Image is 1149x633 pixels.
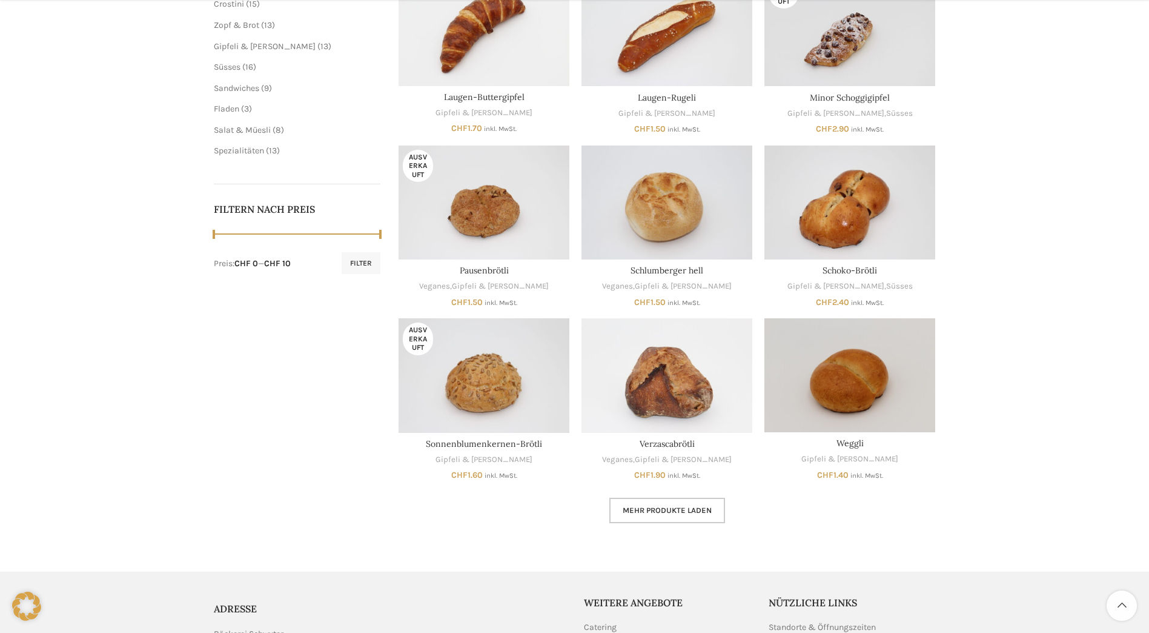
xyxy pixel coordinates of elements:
[320,41,328,52] span: 13
[484,125,517,133] small: inkl. MwSt.
[836,438,864,449] a: Weggli
[485,472,517,480] small: inkl. MwSt.
[214,83,259,93] a: Sandwiches
[886,281,913,292] a: Süsses
[485,299,517,307] small: inkl. MwSt.
[817,470,849,480] bdi: 1.40
[452,281,549,292] a: Gipfeli & [PERSON_NAME]
[787,281,884,292] a: Gipfeli & [PERSON_NAME]
[764,108,935,119] div: ,
[638,92,696,103] a: Laugen-Rugeli
[764,281,935,292] div: ,
[419,281,450,292] a: Veganes
[214,125,271,135] a: Salat & Müesli
[817,470,833,480] span: CHF
[403,323,433,355] span: Ausverkauft
[667,126,700,133] small: inkl. MwSt.
[635,454,732,466] a: Gipfeli & [PERSON_NAME]
[634,470,666,480] bdi: 1.90
[667,299,700,307] small: inkl. MwSt.
[850,472,883,480] small: inkl. MwSt.
[816,297,849,307] bdi: 2.40
[581,454,752,466] div: ,
[426,438,542,449] a: Sonnenblumenkernen-Brötli
[581,146,752,260] a: Schlumberger hell
[810,92,890,103] a: Minor Schoggigipfel
[816,124,849,134] bdi: 2.90
[214,258,291,270] div: Preis: —
[816,297,832,307] span: CHF
[787,108,884,119] a: Gipfeli & [PERSON_NAME]
[444,92,525,102] a: Laugen-Buttergipfel
[851,126,884,133] small: inkl. MwSt.
[581,281,752,292] div: ,
[269,146,277,156] span: 13
[618,108,715,119] a: Gipfeli & [PERSON_NAME]
[634,297,666,307] bdi: 1.50
[634,470,651,480] span: CHF
[451,470,468,480] span: CHF
[584,596,751,609] h5: Weitere Angebote
[623,506,712,515] span: Mehr Produkte laden
[764,318,935,432] a: Weggli
[214,62,240,72] a: Süsses
[769,596,936,609] h5: Nützliche Links
[801,454,898,465] a: Gipfeli & [PERSON_NAME]
[851,299,884,307] small: inkl. MwSt.
[451,123,468,133] span: CHF
[214,146,264,156] a: Spezialitäten
[634,124,666,134] bdi: 1.50
[451,470,483,480] bdi: 1.60
[342,252,380,274] button: Filter
[214,203,381,216] h5: Filtern nach Preis
[214,20,259,30] a: Zopf & Brot
[264,258,291,269] span: CHF 10
[816,124,832,134] span: CHF
[435,107,532,119] a: Gipfeli & [PERSON_NAME]
[640,438,695,449] a: Verzascabrötli
[886,108,913,119] a: Süsses
[764,146,935,260] a: Schoko-Brötli
[581,318,752,432] a: Verzascabrötli
[214,603,257,615] span: ADRESSE
[635,281,732,292] a: Gipfeli & [PERSON_NAME]
[631,265,703,276] a: Schlumberger hell
[1107,591,1137,621] a: Scroll to top button
[264,20,272,30] span: 13
[451,123,482,133] bdi: 1.70
[214,104,239,114] a: Fladen
[667,472,700,480] small: inkl. MwSt.
[634,297,651,307] span: CHF
[602,281,633,292] a: Veganes
[244,104,249,114] span: 3
[399,281,569,292] div: ,
[245,62,253,72] span: 16
[602,454,633,466] a: Veganes
[634,124,651,134] span: CHF
[823,265,877,276] a: Schoko-Brötli
[435,454,532,466] a: Gipfeli & [PERSON_NAME]
[214,41,316,52] a: Gipfeli & [PERSON_NAME]
[399,318,569,432] a: Sonnenblumenkernen-Brötli
[451,297,483,307] bdi: 1.50
[276,125,281,135] span: 8
[460,265,509,276] a: Pausenbrötli
[399,146,569,260] a: Pausenbrötli
[234,258,258,269] span: CHF 0
[403,150,433,182] span: Ausverkauft
[609,498,725,523] a: Mehr Produkte laden
[451,297,468,307] span: CHF
[264,83,269,93] span: 9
